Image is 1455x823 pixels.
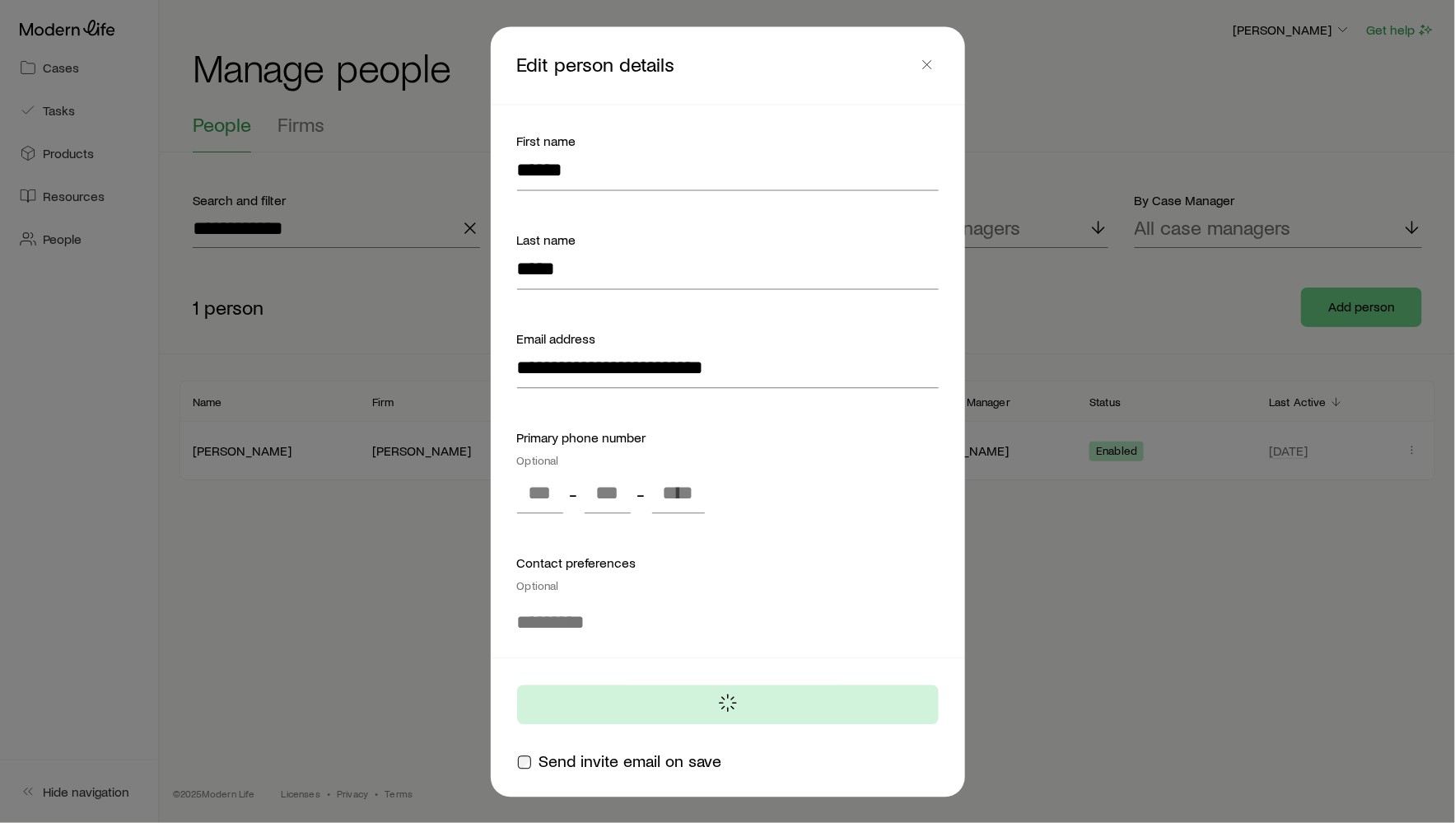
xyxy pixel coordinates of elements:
[517,53,916,77] p: Edit person details
[517,428,939,467] div: Primary phone number
[517,579,939,592] div: Optional
[570,482,578,505] span: -
[517,230,939,250] div: Last name
[539,751,722,770] span: Send invite email on save
[517,329,939,348] div: Email address
[518,755,531,769] input: Send invite email on save
[517,131,939,151] div: First name
[517,553,939,592] div: Contact preferences
[517,454,939,467] div: Optional
[637,482,646,505] span: -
